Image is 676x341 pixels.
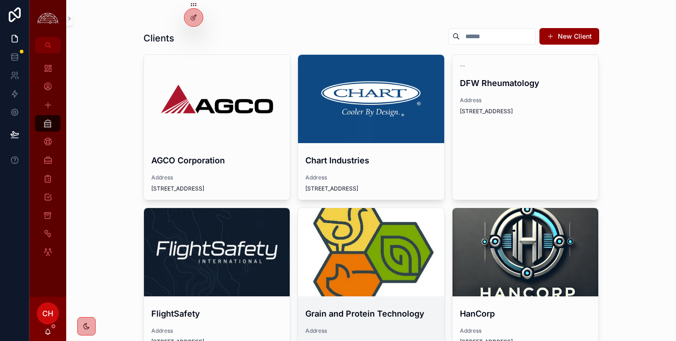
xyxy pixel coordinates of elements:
h4: Grain and Protein Technology [305,307,437,320]
a: AGCO CorporationAddress[STREET_ADDRESS] [143,54,291,200]
span: Address [151,174,283,181]
a: Chart IndustriesAddress[STREET_ADDRESS] [298,54,445,200]
h4: DFW Rheumatology [460,77,591,89]
h4: FlightSafety [151,307,283,320]
span: [STREET_ADDRESS] [460,108,591,115]
span: Address [305,174,437,181]
img: App logo [35,12,61,26]
span: Address [460,97,591,104]
div: 1633977066381.jpeg [144,208,290,296]
div: scrollable content [29,53,66,272]
div: 1426109293-7d24997d20679e908a7df4e16f8b392190537f5f73e5c021cd37739a270e5c0f-d.png [298,55,444,143]
div: 778c0795d38c4790889d08bccd6235bd28ab7647284e7b1cd2b3dc64200782bb.png [453,208,599,296]
a: --DFW RheumatologyAddress[STREET_ADDRESS] [452,54,599,200]
span: [STREET_ADDRESS] [151,185,283,192]
h1: Clients [143,32,174,45]
span: Address [460,327,591,335]
span: -- [460,62,465,69]
span: CH [42,308,53,319]
span: Address [305,327,437,335]
div: AGCO-Logo.wine-2.png [144,55,290,143]
h4: AGCO Corporation [151,154,283,167]
h4: HanCorp [460,307,591,320]
h4: Chart Industries [305,154,437,167]
div: channels4_profile.jpg [298,208,444,296]
button: New Client [539,28,599,45]
span: Address [151,327,283,335]
span: [STREET_ADDRESS] [305,185,437,192]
